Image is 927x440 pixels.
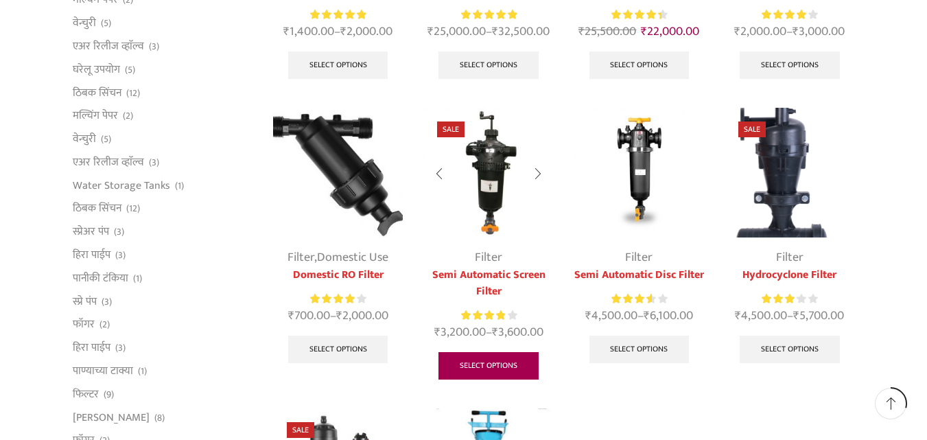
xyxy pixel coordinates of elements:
[288,305,294,326] span: ₹
[611,8,667,22] div: Rated 4.50 out of 5
[461,8,517,22] div: Rated 5.00 out of 5
[273,307,403,325] span: –
[73,197,121,220] a: ठिबक सिंचन
[625,247,653,268] a: Filter
[340,21,347,42] span: ₹
[644,305,650,326] span: ₹
[154,411,165,425] span: (8)
[793,305,844,326] bdi: 5,700.00
[423,267,553,300] a: Semi Automatic Screen Filter
[73,382,99,406] a: फिल्टर
[740,336,840,363] a: Select options for “Hydrocyclone Filter”
[133,272,142,286] span: (1)
[434,322,486,343] bdi: 3,200.00
[437,121,465,137] span: Sale
[438,352,539,380] a: Select options for “Semi Automatic Screen Filter”
[574,267,704,283] a: Semi Automatic Disc Filter
[336,305,388,326] bdi: 2,000.00
[273,248,403,267] div: ,
[310,292,355,306] span: Rated out of 5
[725,108,854,238] img: Hydrocyclone Filter
[102,295,112,309] span: (3)
[273,267,403,283] a: Domestic RO Filter
[123,109,133,123] span: (2)
[273,108,403,238] img: Y-Type-Filter
[589,336,690,363] a: Select options for “Semi Automatic Disc Filter”
[73,81,121,104] a: ठिबक सिंचन
[340,21,392,42] bdi: 2,000.00
[126,86,140,100] span: (12)
[73,336,110,360] a: हिरा पाईप
[138,364,147,378] span: (1)
[73,244,110,267] a: हिरा पाईप
[762,292,797,306] span: Rated out of 5
[73,406,150,429] a: [PERSON_NAME]
[734,21,740,42] span: ₹
[423,23,553,41] span: –
[317,247,388,268] a: Domestic Use
[288,247,314,268] a: Filter
[104,388,114,402] span: (9)
[273,23,403,41] span: –
[283,21,334,42] bdi: 1,400.00
[310,8,366,22] div: Rated 5.00 out of 5
[776,247,803,268] a: Filter
[793,21,845,42] bdi: 3,000.00
[73,174,170,197] a: Water Storage Tanks
[734,21,786,42] bdi: 2,000.00
[434,322,441,343] span: ₹
[740,51,840,79] a: Select options for “Plastic Screen Filter”
[73,220,109,244] a: स्प्रेअर पंप
[310,292,366,306] div: Rated 4.00 out of 5
[73,266,128,290] a: पानीकी टंकिया
[423,323,553,342] span: –
[492,322,543,343] bdi: 3,600.00
[427,21,434,42] span: ₹
[101,16,111,30] span: (5)
[115,248,126,262] span: (3)
[114,225,124,239] span: (3)
[101,132,111,146] span: (5)
[288,336,388,363] a: Select options for “Domestic RO Filter”
[611,292,652,306] span: Rated out of 5
[461,308,517,323] div: Rated 3.92 out of 5
[725,307,854,325] span: –
[461,8,517,22] span: Rated out of 5
[644,305,693,326] bdi: 6,100.00
[574,307,704,325] span: –
[73,35,144,58] a: एअर रिलीज व्हाॅल्व
[73,359,133,382] a: पाण्याच्या टाक्या
[149,156,159,170] span: (3)
[762,8,806,22] span: Rated out of 5
[793,305,799,326] span: ₹
[310,8,366,22] span: Rated out of 5
[73,104,118,128] a: मल्चिंग पेपर
[461,308,505,323] span: Rated out of 5
[574,108,704,238] img: Semi Automatic Disc Filter
[73,58,120,81] a: घरेलू उपयोग
[578,21,585,42] span: ₹
[73,12,96,35] a: वेन्चुरी
[585,305,591,326] span: ₹
[611,292,667,306] div: Rated 3.67 out of 5
[725,23,854,41] span: –
[762,8,817,22] div: Rated 4.00 out of 5
[585,305,637,326] bdi: 4,500.00
[427,21,486,42] bdi: 25,000.00
[73,290,97,313] a: स्प्रे पंप
[336,305,342,326] span: ₹
[492,21,550,42] bdi: 32,500.00
[287,422,314,438] span: Sale
[288,305,330,326] bdi: 700.00
[735,305,787,326] bdi: 4,500.00
[492,322,498,343] span: ₹
[115,341,126,355] span: (3)
[288,51,388,79] a: Select options for “Heera Super Clean Filter”
[611,8,661,22] span: Rated out of 5
[735,305,741,326] span: ₹
[492,21,498,42] span: ₹
[126,202,140,216] span: (12)
[283,21,290,42] span: ₹
[125,63,135,77] span: (5)
[149,40,159,54] span: (3)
